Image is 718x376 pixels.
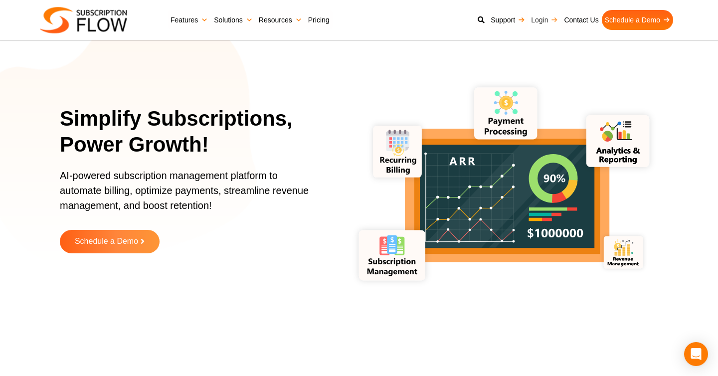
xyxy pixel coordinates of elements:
[75,237,138,246] span: Schedule a Demo
[168,10,211,30] a: Features
[60,168,319,223] p: AI-powered subscription management platform to automate billing, optimize payments, streamline re...
[40,7,127,33] img: Subscriptionflow
[60,230,160,253] a: Schedule a Demo
[488,10,528,30] a: Support
[684,342,708,366] div: Open Intercom Messenger
[561,10,601,30] a: Contact Us
[60,106,332,158] h1: Simplify Subscriptions, Power Growth!
[211,10,256,30] a: Solutions
[602,10,673,30] a: Schedule a Demo
[256,10,305,30] a: Resources
[528,10,561,30] a: Login
[305,10,333,30] a: Pricing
